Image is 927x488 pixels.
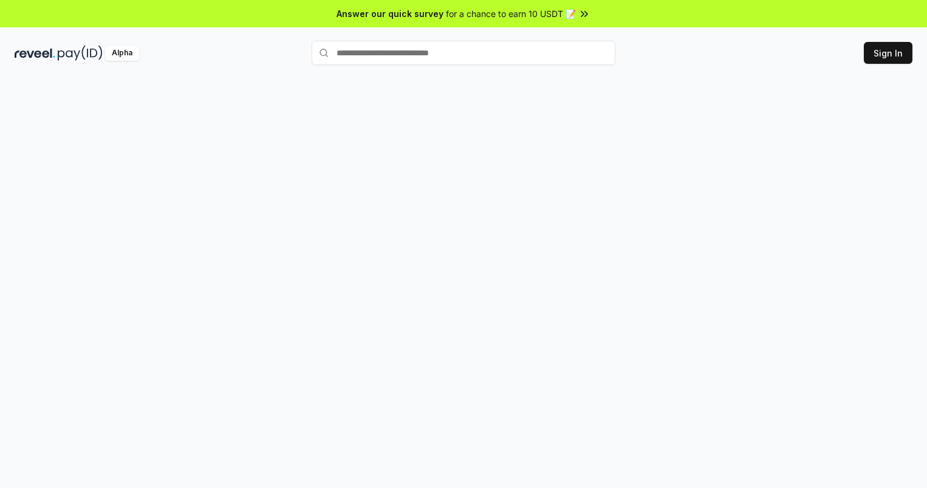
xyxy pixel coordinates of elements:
img: pay_id [58,46,103,61]
img: reveel_dark [15,46,55,61]
span: for a chance to earn 10 USDT 📝 [446,7,576,20]
div: Alpha [105,46,139,61]
button: Sign In [864,42,912,64]
span: Answer our quick survey [337,7,443,20]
